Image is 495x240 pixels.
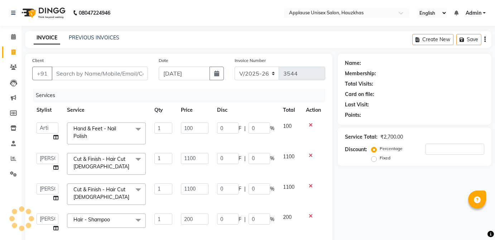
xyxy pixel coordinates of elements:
div: Service Total: [345,133,378,141]
span: 200 [283,214,292,220]
iframe: chat widget [465,211,488,233]
label: Fixed [380,155,390,161]
div: Last Visit: [345,101,369,109]
span: | [244,155,246,162]
th: Qty [150,102,177,118]
img: logo [18,3,67,23]
span: 1100 [283,184,294,190]
span: % [270,155,274,162]
label: Invoice Number [235,57,266,64]
button: Save [456,34,481,45]
div: Name: [345,59,361,67]
span: F [239,185,241,193]
th: Stylist [32,102,63,118]
span: Hair - Shampoo [73,216,110,223]
button: Create New [412,34,453,45]
input: Search by Name/Mobile/Email/Code [52,67,148,80]
span: | [244,125,246,132]
th: Action [302,102,325,118]
span: F [239,125,241,132]
b: 08047224946 [79,3,110,23]
a: PREVIOUS INVOICES [69,34,119,41]
div: Card on file: [345,91,374,98]
button: +91 [32,67,52,80]
span: Cut & Finish - Hair Cut [DEMOGRAPHIC_DATA] [73,186,129,200]
a: x [87,133,90,139]
span: % [270,216,274,223]
span: Cut & Finish - Hair Cut [DEMOGRAPHIC_DATA] [73,156,129,170]
span: % [270,125,274,132]
th: Price [177,102,213,118]
span: Admin [466,9,481,17]
a: INVOICE [34,32,60,44]
th: Total [279,102,302,118]
span: | [244,185,246,193]
a: x [129,194,133,200]
span: F [239,155,241,162]
div: Services [33,89,331,102]
label: Date [159,57,168,64]
div: Total Visits: [345,80,373,88]
div: ₹2,700.00 [380,133,403,141]
div: Points: [345,111,361,119]
span: | [244,216,246,223]
label: Client [32,57,44,64]
span: 1100 [283,153,294,160]
th: Disc [213,102,279,118]
span: Hand & Feet - Nail Polish [73,125,116,139]
th: Service [63,102,150,118]
div: Discount: [345,146,367,153]
div: Membership: [345,70,376,77]
a: x [110,216,113,223]
span: F [239,216,241,223]
span: 100 [283,123,292,129]
label: Percentage [380,145,403,152]
a: x [129,163,133,170]
span: % [270,185,274,193]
